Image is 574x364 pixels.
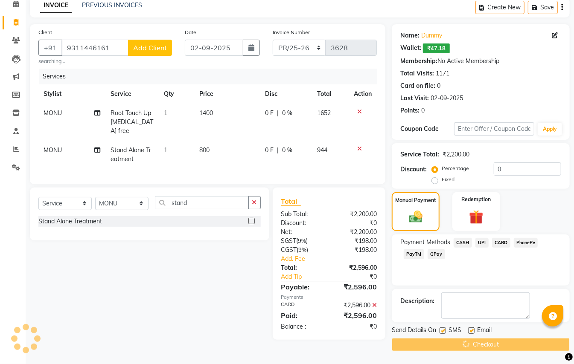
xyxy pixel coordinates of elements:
div: ( ) [275,246,329,254]
div: Points: [400,106,420,115]
a: Add Tip [275,272,338,281]
div: Net: [275,228,329,237]
span: Root Touch Up [MEDICAL_DATA] free [111,109,153,135]
span: ₹47.18 [423,43,450,53]
span: 9% [299,246,307,253]
span: PhonePe [514,238,538,248]
button: Create New [475,1,524,14]
span: 800 [199,146,210,154]
span: | [277,146,279,155]
input: Search or Scan [155,196,249,209]
span: UPI [475,238,489,248]
span: 0 F [265,146,274,155]
th: Action [349,84,377,104]
button: Add Client [128,40,172,56]
div: Name: [400,31,420,40]
button: Save [528,1,558,14]
th: Price [194,84,260,104]
th: Total [312,84,349,104]
div: 1171 [436,69,449,78]
div: Total Visits: [400,69,434,78]
div: ₹2,200.00 [443,150,469,159]
div: Card on file: [400,81,435,90]
div: Membership: [400,57,437,66]
span: 0 F [265,109,274,118]
span: GPay [428,249,445,259]
small: searching... [38,58,172,65]
span: CASH [454,238,472,248]
div: 0 [437,81,440,90]
label: Manual Payment [395,196,436,204]
span: | [277,109,279,118]
div: ₹0 [329,322,383,331]
span: Stand Alone Treatment [111,146,151,163]
th: Service [105,84,159,104]
label: Client [38,29,52,36]
span: CARD [492,238,510,248]
span: PayTM [404,249,424,259]
span: Email [477,326,492,336]
span: Total [281,197,301,206]
div: Wallet: [400,43,421,53]
div: Discount: [275,219,329,228]
label: Percentage [442,165,469,172]
img: _gift.svg [465,208,488,226]
span: Send Details On [392,326,436,336]
a: Dummy [421,31,442,40]
div: Payments [281,294,377,301]
span: SGST [281,237,297,245]
span: 0 % [282,109,292,118]
span: 1 [164,109,167,117]
div: 02-09-2025 [431,94,463,103]
div: ₹0 [329,219,383,228]
span: MONU [44,109,62,117]
div: Paid: [275,310,329,321]
div: Discount: [400,165,427,174]
img: _cash.svg [405,209,427,225]
input: Enter Offer / Coupon Code [454,122,534,136]
th: Disc [260,84,312,104]
a: Add. Fee [275,254,384,263]
div: ₹2,596.00 [329,310,383,321]
span: Payment Methods [400,238,450,247]
div: ₹198.00 [329,237,383,246]
span: MONU [44,146,62,154]
label: Invoice Number [273,29,310,36]
span: 1 [164,146,167,154]
a: PREVIOUS INVOICES [82,1,142,9]
div: CARD [275,301,329,310]
span: 9% [298,237,306,244]
th: Qty [159,84,194,104]
label: Date [185,29,196,36]
div: Services [39,69,383,84]
div: 0 [421,106,425,115]
div: ₹2,200.00 [329,210,383,219]
div: ₹2,596.00 [329,263,383,272]
div: Stand Alone Treatment [38,217,102,226]
span: SMS [449,326,461,336]
div: Coupon Code [400,124,454,133]
label: Redemption [461,196,491,203]
label: Fixed [442,176,455,183]
th: Stylist [38,84,105,104]
div: ₹2,200.00 [329,228,383,237]
div: Total: [275,263,329,272]
span: 1400 [199,109,213,117]
div: Last Visit: [400,94,429,103]
div: No Active Membership [400,57,561,66]
div: ₹2,596.00 [329,301,383,310]
div: Description: [400,297,434,306]
div: Payable: [275,282,329,292]
div: ₹0 [338,272,383,281]
div: Service Total: [400,150,439,159]
input: Search by Name/Mobile/Email/Code [61,40,128,56]
div: ₹198.00 [329,246,383,254]
span: 1652 [317,109,331,117]
div: ₹2,596.00 [329,282,383,292]
div: Sub Total: [275,210,329,219]
button: +91 [38,40,62,56]
span: 944 [317,146,327,154]
span: CGST [281,246,297,254]
div: Balance : [275,322,329,331]
button: Apply [538,123,562,136]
